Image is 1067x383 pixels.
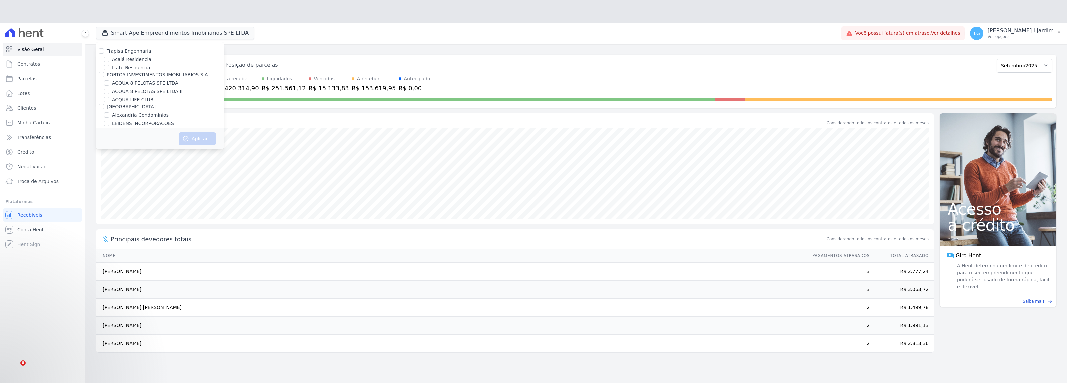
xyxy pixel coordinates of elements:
iframe: Intercom live chat [7,360,23,376]
label: PORTO5 INVESTIMENTOS IMOBILIARIOS S.A [107,72,208,77]
span: Lotes [17,90,30,97]
a: Ver detalhes [931,30,960,36]
a: Lotes [3,87,82,100]
label: ACQUA LIFE CLUB [112,96,153,103]
span: Giro Hent [956,252,981,260]
div: Vencidos [314,75,335,82]
span: Conta Hent [17,226,44,233]
label: Trapisa Engenharia [107,48,151,54]
span: Clientes [17,105,36,111]
span: Você possui fatura(s) em atraso. [855,30,960,37]
label: Graal Engenharia [107,128,147,133]
p: [PERSON_NAME] i Jardim [987,27,1054,34]
span: Crédito [17,149,34,155]
span: Transferências [17,134,51,141]
td: 3 [806,262,870,280]
td: R$ 1.991,13 [870,316,934,334]
label: Alexandria Condomínios [112,112,169,119]
div: Total a receber [215,75,259,82]
a: Recebíveis [3,208,82,222]
td: R$ 2.813,36 [870,334,934,352]
span: Recebíveis [17,212,42,218]
td: [PERSON_NAME] [PERSON_NAME] [96,298,806,316]
div: Saldo devedor total [111,119,825,128]
span: LG [974,31,980,36]
div: R$ 153.619,95 [352,84,396,93]
div: Plataformas [5,198,80,206]
td: R$ 2.777,24 [870,262,934,280]
label: LEIDENS INCORPORACOES [112,120,174,127]
th: Pagamentos Atrasados [806,249,870,263]
button: Aplicar [179,132,216,145]
a: Conta Hent [3,223,82,236]
span: Minha Carteira [17,119,52,126]
a: Minha Carteira [3,116,82,129]
span: Contratos [17,61,40,67]
td: 2 [806,334,870,352]
span: Considerando todos os contratos e todos os meses [827,236,929,242]
a: Contratos [3,57,82,71]
label: ACQUA 8 PELOTAS SPE LTDA II [112,88,183,95]
div: Considerando todos os contratos e todos os meses [827,120,929,126]
span: Negativação [17,163,47,170]
td: 2 [806,298,870,316]
span: a crédito [948,217,1048,233]
span: Acesso [948,201,1048,217]
th: Nome [96,249,806,263]
td: R$ 1.499,78 [870,298,934,316]
td: [PERSON_NAME] [96,316,806,334]
a: Transferências [3,131,82,144]
div: Posição de parcelas [225,61,278,69]
td: 3 [806,280,870,298]
a: Parcelas [3,72,82,85]
a: Negativação [3,160,82,173]
div: R$ 251.561,12 [262,84,306,93]
td: [PERSON_NAME] [96,334,806,352]
iframe: Intercom notifications mensagem [5,318,138,365]
button: LG [PERSON_NAME] i Jardim Ver opções [965,24,1067,43]
span: east [1047,299,1052,304]
span: 8 [20,360,26,366]
label: ACQUA 8 PELOTAS SPE LTDA [112,80,178,87]
td: [PERSON_NAME] [96,262,806,280]
a: Saiba mais east [944,298,1052,304]
td: R$ 3.063,72 [870,280,934,298]
div: Antecipado [404,75,430,82]
span: Visão Geral [17,46,44,53]
div: R$ 0,00 [399,84,430,93]
div: Liquidados [267,75,292,82]
a: Visão Geral [3,43,82,56]
span: Saiba mais [1023,298,1045,304]
span: Parcelas [17,75,37,82]
span: A Hent determina um limite de crédito para o seu empreendimento que poderá ser usado de forma ráp... [956,262,1050,290]
div: R$ 15.133,83 [309,84,349,93]
div: R$ 420.314,90 [215,84,259,93]
span: Principais devedores totais [111,235,825,244]
a: Clientes [3,101,82,115]
span: Troca de Arquivos [17,178,59,185]
a: Troca de Arquivos [3,175,82,188]
td: 2 [806,316,870,334]
label: [GEOGRAPHIC_DATA] [107,104,156,109]
td: [PERSON_NAME] [96,280,806,298]
a: Crédito [3,145,82,159]
label: Acaiá Residencial [112,56,153,63]
th: Total Atrasado [870,249,934,263]
button: Smart Ape Empreendimentos Imobiliarios SPE LTDA [96,27,254,39]
div: A receber [357,75,380,82]
label: Icatu Residencial [112,64,152,71]
p: Ver opções [987,34,1054,39]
